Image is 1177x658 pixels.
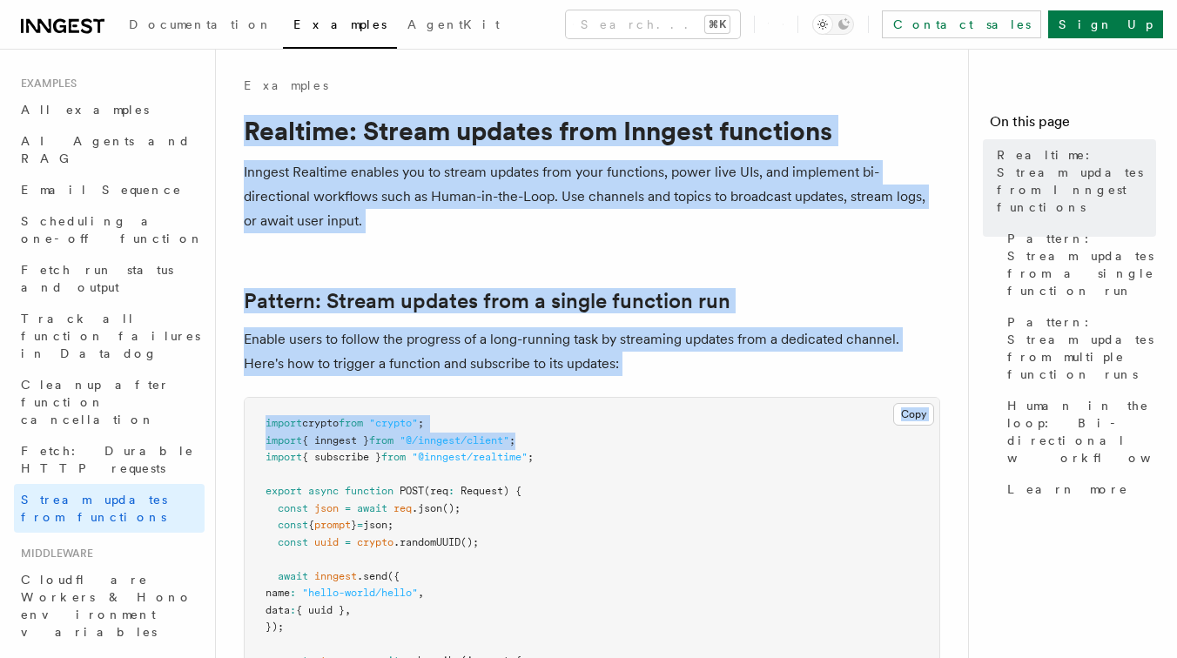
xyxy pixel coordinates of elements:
span: inngest [314,570,357,582]
span: : [290,587,296,599]
span: from [339,417,363,429]
span: AgentKit [407,17,500,31]
p: Inngest Realtime enables you to stream updates from your functions, power live UIs, and implement... [244,160,940,233]
span: .json [412,502,442,514]
a: Examples [283,5,397,49]
button: Toggle dark mode [812,14,854,35]
span: = [345,536,351,548]
span: : [448,485,454,497]
h1: Realtime: Stream updates from Inngest functions [244,115,940,146]
a: Pattern: Stream updates from multiple function runs [1000,306,1156,390]
span: "@/inngest/client" [400,434,509,446]
kbd: ⌘K [705,16,730,33]
span: from [369,434,393,446]
span: Examples [293,17,387,31]
span: Cleanup after function cancellation [21,378,170,426]
span: const [278,519,308,531]
a: Human in the loop: Bi-directional workflows [1000,390,1156,473]
a: Sign Up [1048,10,1163,38]
span: const [278,502,308,514]
span: const [278,536,308,548]
span: ({ [387,570,400,582]
span: .send [357,570,387,582]
span: , [418,587,424,599]
a: Stream updates from functions [14,484,205,533]
span: Request [461,485,503,497]
span: from [381,451,406,463]
span: crypto [357,536,393,548]
span: json; [363,519,393,531]
span: prompt [314,519,351,531]
span: crypto [302,417,339,429]
span: import [266,451,302,463]
span: Documentation [129,17,272,31]
span: ) { [503,485,521,497]
span: Stream updates from functions [21,493,167,524]
a: Cleanup after function cancellation [14,369,205,435]
span: , [345,604,351,616]
span: req [393,502,412,514]
span: } [351,519,357,531]
span: await [357,502,387,514]
a: Fetch run status and output [14,254,205,303]
span: Learn more [1007,480,1128,498]
span: export [266,485,302,497]
span: Scheduling a one-off function [21,214,204,245]
span: data [266,604,290,616]
a: Fetch: Durable HTTP requests [14,435,205,484]
span: Track all function failures in Datadog [21,312,200,360]
span: Fetch: Durable HTTP requests [21,444,194,475]
a: Contact sales [882,10,1041,38]
h4: On this page [990,111,1156,139]
a: Learn more [1000,473,1156,505]
a: AI Agents and RAG [14,125,205,174]
span: "@inngest/realtime" [412,451,528,463]
span: ; [528,451,534,463]
span: (req [424,485,448,497]
a: Cloudflare Workers & Hono environment variables [14,564,205,648]
span: ; [418,417,424,429]
span: Fetch run status and output [21,263,173,294]
a: Pattern: Stream updates from a single function run [244,289,730,313]
button: Search...⌘K [566,10,740,38]
span: await [278,570,308,582]
span: .randomUUID [393,536,461,548]
span: }); [266,621,284,633]
a: Track all function failures in Datadog [14,303,205,369]
span: AI Agents and RAG [21,134,191,165]
span: (); [442,502,461,514]
p: Enable users to follow the progress of a long-running task by streaming updates from a dedicated ... [244,327,940,376]
span: { subscribe } [302,451,381,463]
span: : [290,604,296,616]
span: import [266,434,302,446]
span: function [345,485,393,497]
span: uuid [314,536,339,548]
span: Cloudflare Workers & Hono environment variables [21,573,192,639]
a: Scheduling a one-off function [14,205,205,254]
a: All examples [14,94,205,125]
span: POST [400,485,424,497]
span: All examples [21,103,149,117]
span: { uuid } [296,604,345,616]
span: Pattern: Stream updates from multiple function runs [1007,313,1156,383]
button: Copy [893,403,934,426]
span: "crypto" [369,417,418,429]
span: "hello-world/hello" [302,587,418,599]
span: json [314,502,339,514]
span: async [308,485,339,497]
span: import [266,417,302,429]
a: Examples [244,77,328,94]
span: = [345,502,351,514]
span: { inngest } [302,434,369,446]
span: Email Sequence [21,183,182,197]
span: (); [461,536,479,548]
a: Email Sequence [14,174,205,205]
a: AgentKit [397,5,510,47]
span: = [357,519,363,531]
a: Documentation [118,5,283,47]
span: name [266,587,290,599]
span: Pattern: Stream updates from a single function run [1007,230,1156,299]
span: Examples [14,77,77,91]
a: Realtime: Stream updates from Inngest functions [990,139,1156,223]
span: { [308,519,314,531]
